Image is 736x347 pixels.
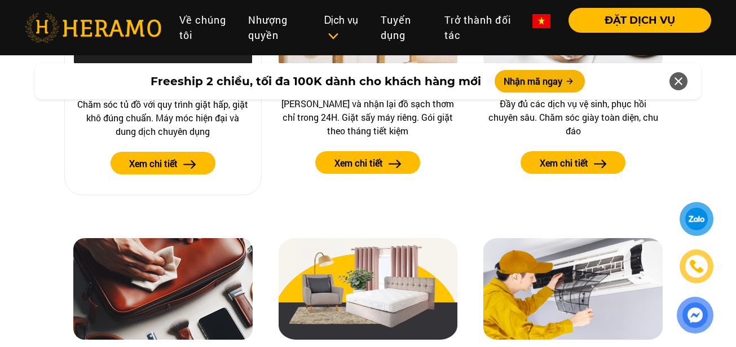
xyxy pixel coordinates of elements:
img: arrow [389,160,402,168]
a: ĐẶT DỊCH VỤ [559,15,711,25]
img: Vệ sinh máy lạnh [483,238,663,340]
img: vn-flag.png [532,14,550,28]
button: Xem chi tiết [521,151,625,174]
div: Chăm sóc tủ đồ với quy trình giặt hấp, giặt khô đúng chuẩn. Máy móc hiện đại và dung dịch chuyên ... [77,98,249,138]
button: Nhận mã ngay [495,70,585,93]
a: Xem chi tiết arrow [279,151,458,174]
a: phone-icon [680,249,713,283]
img: arrow [594,160,607,168]
button: Xem chi tiết [315,151,420,174]
div: [PERSON_NAME] và nhận lại đồ sạch thơm chỉ trong 24H. Giặt sấy máy riêng. Gói giặt theo tháng tiế... [281,97,455,138]
label: Xem chi tiết [129,157,178,170]
div: Dịch vụ [324,12,362,43]
img: subToggleIcon [327,30,339,42]
img: phone-icon [690,260,703,273]
span: Freeship 2 chiều, tối đa 100K dành cho khách hàng mới [151,73,481,90]
a: Về chúng tôi [170,8,239,47]
label: Xem chi tiết [540,156,588,170]
a: Nhượng quyền [239,8,316,47]
img: Vệ sinh sofa, nệm, rèm, thảm [279,238,458,340]
img: arrow [183,160,196,169]
div: Đầy đủ các dịch vụ vệ sinh, phục hồi chuyên sâu. Chăm sóc giày toàn diện, chu đáo [486,97,660,138]
img: heramo-logo.png [25,13,161,42]
a: Trở thành đối tác [435,8,523,47]
button: Xem chi tiết [111,152,215,174]
button: ĐẶT DỊCH VỤ [568,8,711,33]
a: Tuyển dụng [372,8,436,47]
a: Xem chi tiết arrow [74,152,252,174]
img: Vệ sinh spa túi xách [73,238,253,340]
label: Xem chi tiết [334,156,383,170]
a: Xem chi tiết arrow [483,151,663,174]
